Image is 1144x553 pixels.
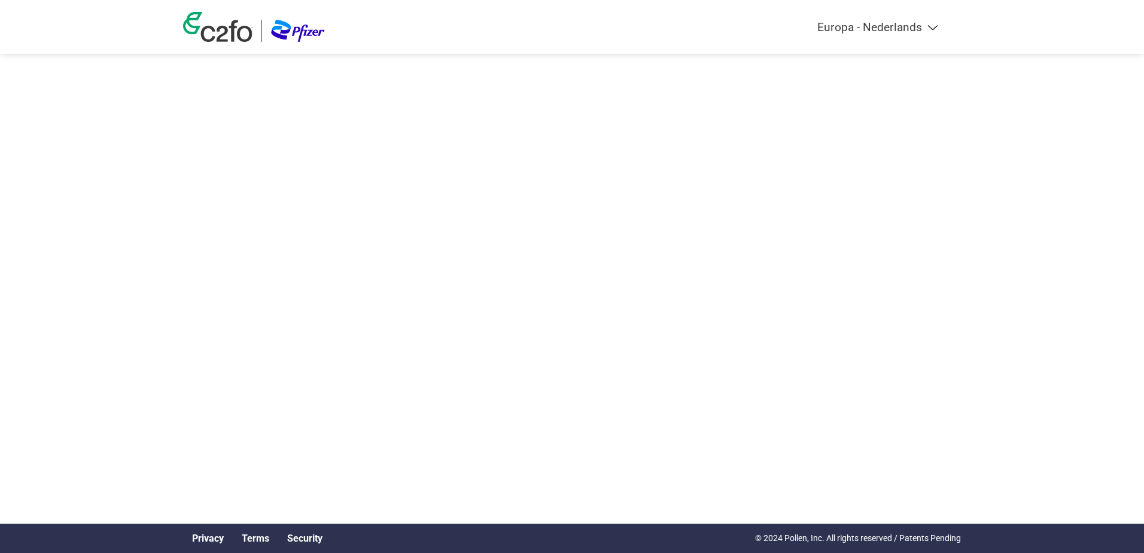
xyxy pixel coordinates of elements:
p: © 2024 Pollen, Inc. All rights reserved / Patents Pending [755,532,961,545]
a: Security [287,533,322,544]
a: Terms [242,533,269,544]
a: Privacy [192,533,224,544]
img: c2fo logo [183,12,252,42]
img: Pfizer [271,20,325,42]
